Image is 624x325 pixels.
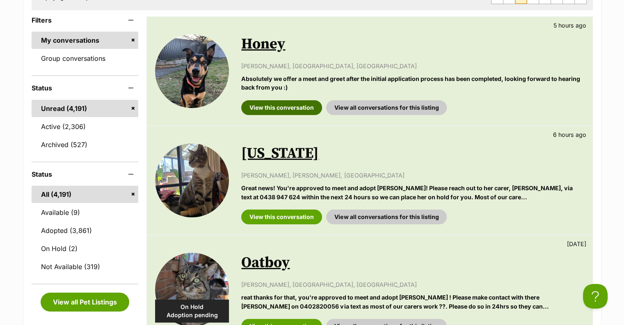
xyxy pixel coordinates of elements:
div: On Hold [155,300,229,323]
p: 5 hours ago [553,21,586,30]
p: 6 hours ago [553,130,586,139]
a: Honey [241,35,285,53]
header: Status [32,171,139,178]
a: Adopted (3,861) [32,222,139,239]
img: Honey [155,34,229,108]
header: Filters [32,16,139,24]
header: Status [32,84,139,92]
p: [PERSON_NAME], [PERSON_NAME], [GEOGRAPHIC_DATA] [241,171,584,180]
a: View all conversations for this listing [326,210,447,224]
a: All (4,191) [32,186,139,203]
a: Archived (527) [32,136,139,153]
a: View this conversation [241,210,322,224]
p: Great news! You're approved to meet and adopt [PERSON_NAME]! Please reach out to her carer, [PERS... [241,184,584,201]
p: Absolutely we offer a meet and greet after the initial application process has been completed, lo... [241,74,584,92]
p: reat thanks for that, you're approved to meet and adopt [PERSON_NAME] ! Please make contact with ... [241,293,584,311]
a: Active (2,306) [32,118,139,135]
a: View all Pet Listings [41,293,129,311]
a: My conversations [32,32,139,49]
iframe: Help Scout Beacon - Open [583,284,608,309]
a: View this conversation [241,100,322,115]
p: [DATE] [567,240,586,248]
a: [US_STATE] [241,144,319,163]
a: Group conversations [32,50,139,67]
a: Not Available (319) [32,258,139,275]
p: [PERSON_NAME], [GEOGRAPHIC_DATA], [GEOGRAPHIC_DATA] [241,280,584,289]
a: Unread (4,191) [32,100,139,117]
a: View all conversations for this listing [326,100,447,115]
p: [PERSON_NAME], [GEOGRAPHIC_DATA], [GEOGRAPHIC_DATA] [241,62,584,70]
a: Oatboy [241,254,290,272]
a: Available (9) [32,204,139,221]
a: On Hold (2) [32,240,139,257]
span: Adoption pending [155,311,229,319]
img: Georgia [155,143,229,217]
